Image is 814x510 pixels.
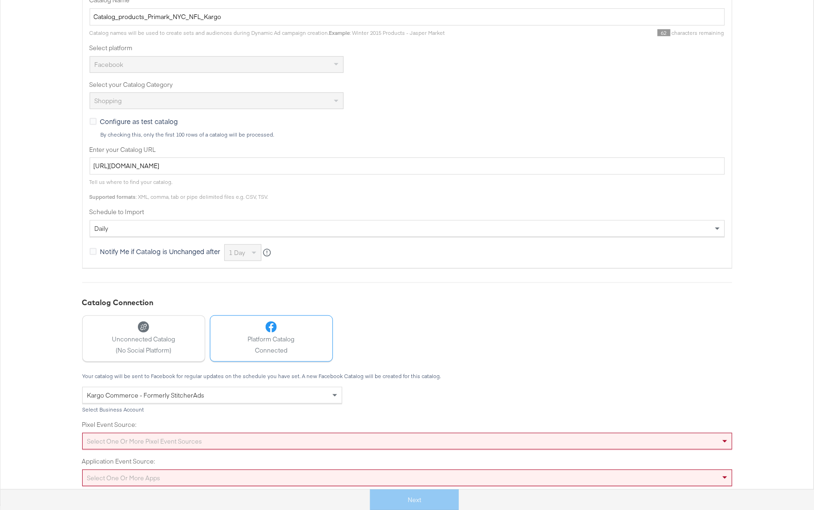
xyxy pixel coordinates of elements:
[82,406,342,413] div: Select Business Account
[100,131,725,138] div: By checking this, only the first 100 rows of a catalog will be processed.
[112,346,175,355] span: (No Social Platform)
[90,29,445,36] span: Catalog names will be used to create sets and audiences during Dynamic Ad campaign creation. : Wi...
[90,145,725,154] label: Enter your Catalog URL
[82,315,205,362] button: Unconnected Catalog(No Social Platform)
[87,391,205,399] span: Kargo Commerce - Formerly StitcherAds
[83,470,732,486] div: Select one or more apps
[95,224,109,233] span: daily
[90,157,725,175] input: Enter Catalog URL, e.g. http://www.example.com/products.xml
[90,193,136,200] strong: Supported formats
[90,8,725,26] input: Name your catalog e.g. My Dynamic Product Catalog
[90,178,268,200] span: Tell us where to find your catalog. : XML, comma, tab or pipe delimited files e.g. CSV, TSV.
[112,335,175,344] span: Unconnected Catalog
[90,208,725,216] label: Schedule to Import
[229,248,246,257] span: 1 day
[248,346,295,355] span: Connected
[82,420,732,429] label: Pixel Event Source:
[100,247,221,256] span: Notify Me if Catalog is Unchanged after
[82,297,732,308] div: Catalog Connection
[95,97,122,105] span: Shopping
[82,373,732,379] div: Your catalog will be sent to Facebook for regular updates on the schedule you have set. A new Fac...
[90,80,725,89] label: Select your Catalog Category
[100,117,178,126] span: Configure as test catalog
[445,29,725,37] div: characters remaining
[658,29,671,36] span: 62
[82,457,732,466] label: Application Event Source:
[210,315,333,362] button: Platform CatalogConnected
[95,60,124,69] span: Facebook
[83,433,732,449] div: Select one or more pixel event sources
[248,335,295,344] span: Platform Catalog
[90,44,725,52] label: Select platform
[329,29,350,36] strong: Example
